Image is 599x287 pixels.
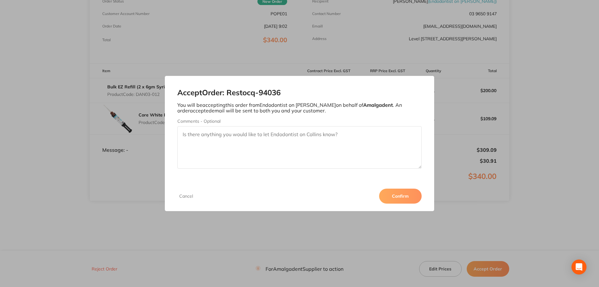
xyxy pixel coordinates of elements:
[177,88,422,97] h2: Accept Order: Restocq- 94036
[177,119,422,124] label: Comments - Optional
[363,102,393,108] b: Amalgadent
[571,260,586,275] div: Open Intercom Messenger
[177,102,422,114] p: You will be accepting this order from Endodontist on [PERSON_NAME] on behalf of . An order accept...
[177,193,195,199] button: Cancel
[379,189,422,204] button: Confirm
